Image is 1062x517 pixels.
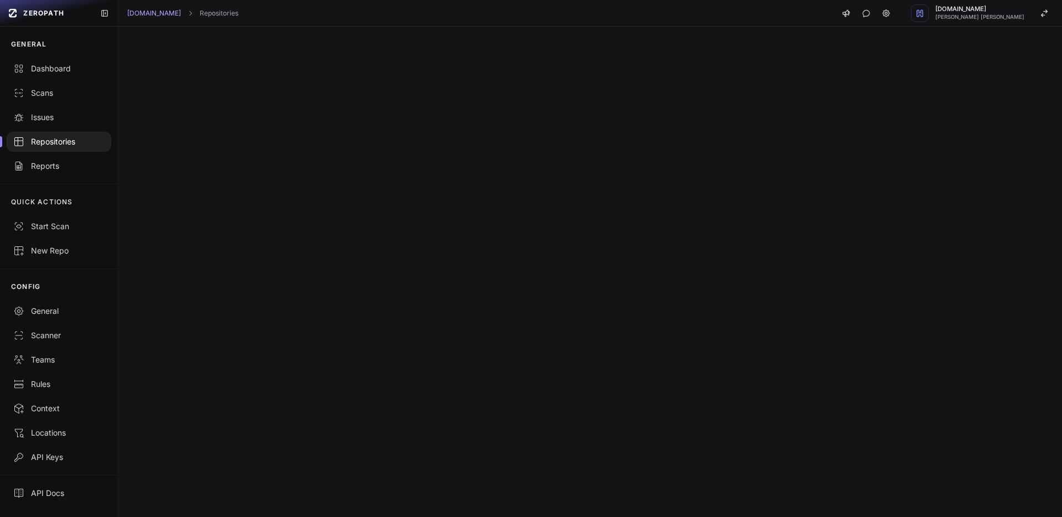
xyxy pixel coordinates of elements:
[935,6,1024,12] span: [DOMAIN_NAME]
[4,4,91,22] a: ZEROPATH
[11,198,73,206] p: QUICK ACTIONS
[11,40,46,49] p: GENERAL
[11,282,40,291] p: CONFIG
[127,9,181,18] a: [DOMAIN_NAME]
[13,488,105,499] div: API Docs
[13,330,105,341] div: Scanner
[13,87,105,99] div: Scans
[13,427,105,438] div: Locations
[13,245,105,256] div: New Repo
[127,9,238,18] nav: breadcrumb
[13,63,105,74] div: Dashboard
[13,306,105,317] div: General
[13,403,105,414] div: Context
[186,9,194,17] svg: chevron right,
[935,14,1024,20] span: [PERSON_NAME] [PERSON_NAME]
[13,221,105,232] div: Start Scan
[200,9,238,18] a: Repositories
[13,354,105,365] div: Teams
[13,379,105,390] div: Rules
[13,452,105,463] div: API Keys
[13,161,105,172] div: Reports
[23,9,64,18] span: ZEROPATH
[13,136,105,147] div: Repositories
[13,112,105,123] div: Issues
